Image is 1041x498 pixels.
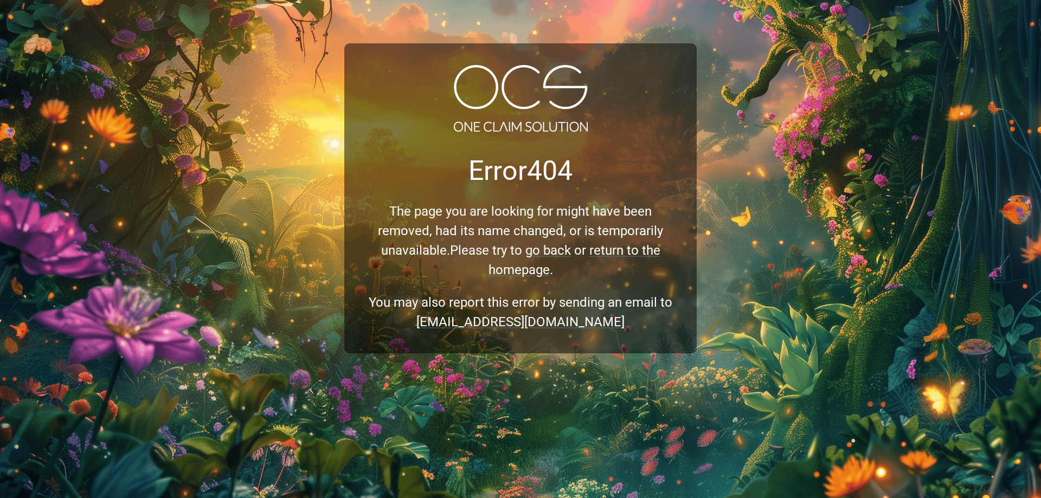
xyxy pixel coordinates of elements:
span: 404 [527,155,573,186]
img: Logo [454,65,588,132]
p: Error [366,157,675,184]
a: [EMAIL_ADDRESS][DOMAIN_NAME] [416,314,625,329]
p: The page you are looking for might have been removed, had its name changed, or is temporarily una... [366,184,675,293]
p: You may also report this error by sending an email to [366,293,675,332]
a: go back [525,243,571,258]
